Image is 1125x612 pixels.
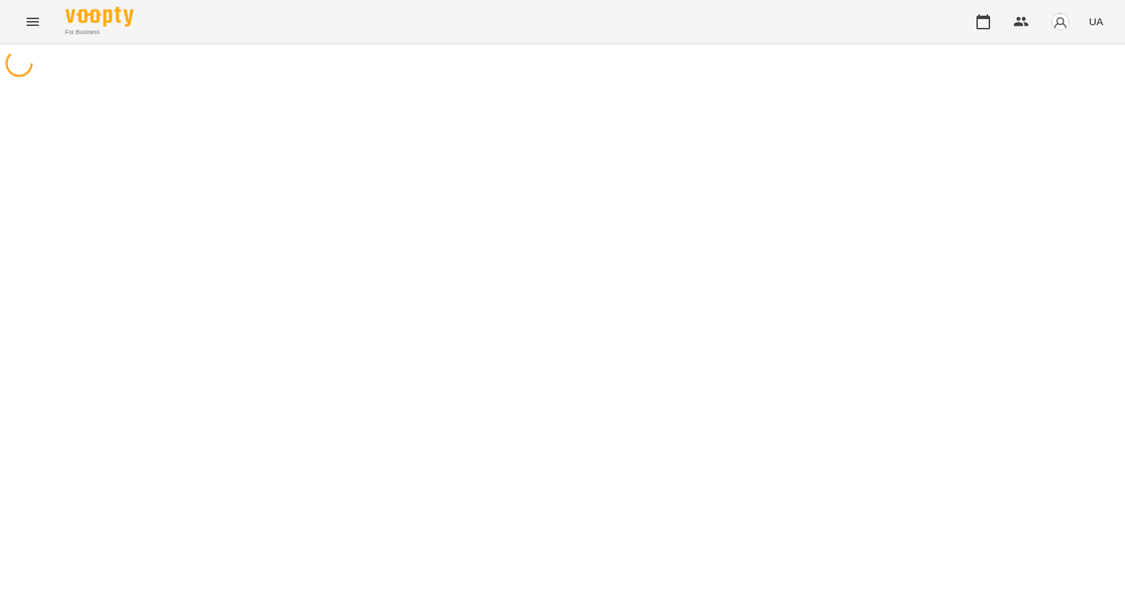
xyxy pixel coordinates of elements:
img: avatar_s.png [1051,12,1070,31]
button: Menu [16,5,49,38]
span: For Business [65,28,134,37]
button: UA [1083,9,1109,34]
img: Voopty Logo [65,7,134,27]
span: UA [1089,14,1103,29]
